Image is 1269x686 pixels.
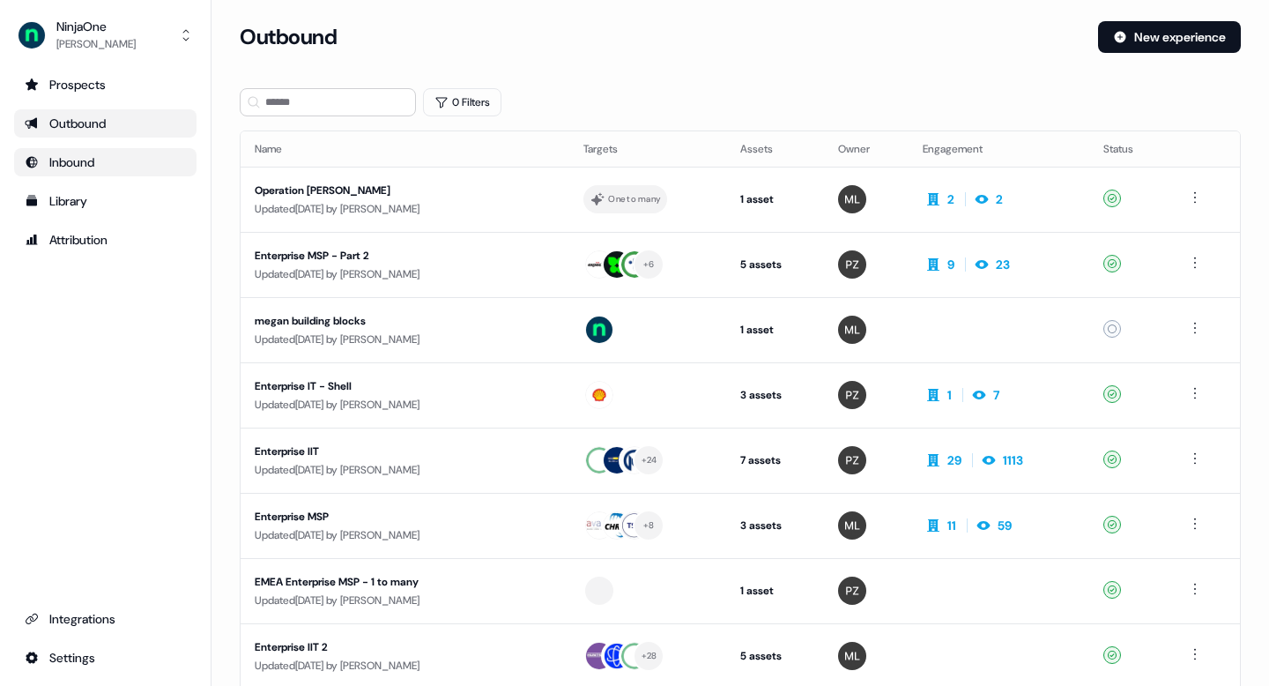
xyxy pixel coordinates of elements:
[25,231,186,249] div: Attribution
[14,71,197,99] a: Go to prospects
[608,191,660,207] div: One to many
[947,256,954,273] div: 9
[14,148,197,176] a: Go to Inbound
[255,443,555,460] div: Enterprise IIT
[255,461,555,479] div: Updated [DATE] by [PERSON_NAME]
[255,657,555,675] div: Updated [DATE] by [PERSON_NAME]
[14,187,197,215] a: Go to templates
[838,316,866,344] img: Megan
[998,517,1012,534] div: 59
[241,131,569,167] th: Name
[726,131,824,167] th: Assets
[1003,451,1023,469] div: 1113
[255,526,555,544] div: Updated [DATE] by [PERSON_NAME]
[423,88,501,116] button: 0 Filters
[569,131,726,167] th: Targets
[838,511,866,540] img: Megan
[643,518,655,533] div: + 8
[14,226,197,254] a: Go to attribution
[255,182,555,199] div: Operation [PERSON_NAME]
[740,582,810,600] div: 1 asset
[255,396,555,414] div: Updated [DATE] by [PERSON_NAME]
[255,377,555,395] div: Enterprise IT - Shell
[740,517,810,534] div: 3 assets
[996,256,1010,273] div: 23
[255,592,555,609] div: Updated [DATE] by [PERSON_NAME]
[255,508,555,526] div: Enterprise MSP
[25,610,186,628] div: Integrations
[909,131,1089,167] th: Engagement
[255,265,555,283] div: Updated [DATE] by [PERSON_NAME]
[255,331,555,348] div: Updated [DATE] by [PERSON_NAME]
[740,386,810,404] div: 3 assets
[740,451,810,469] div: 7 assets
[740,190,810,208] div: 1 asset
[255,573,555,591] div: EMEA Enterprise MSP - 1 to many
[838,577,866,605] img: Petra
[25,649,186,667] div: Settings
[1098,21,1241,53] button: New experience
[947,386,952,404] div: 1
[25,76,186,93] div: Prospects
[996,190,1003,208] div: 2
[240,24,337,50] h3: Outbound
[824,131,908,167] th: Owner
[838,642,866,670] img: Megan
[740,256,810,273] div: 5 assets
[740,321,810,339] div: 1 asset
[838,185,866,213] img: Megan
[14,644,197,672] a: Go to integrations
[14,109,197,138] a: Go to outbound experience
[947,517,956,534] div: 11
[14,605,197,633] a: Go to integrations
[740,647,810,665] div: 5 assets
[25,192,186,210] div: Library
[255,247,555,265] div: Enterprise MSP - Part 2
[993,386,999,404] div: 7
[56,18,136,35] div: NinjaOne
[838,250,866,279] img: Petra
[25,153,186,171] div: Inbound
[838,381,866,409] img: Petra
[947,190,954,208] div: 2
[14,14,197,56] button: NinjaOne[PERSON_NAME]
[255,638,555,656] div: Enterprise IIT 2
[25,115,186,132] div: Outbound
[255,200,555,218] div: Updated [DATE] by [PERSON_NAME]
[56,35,136,53] div: [PERSON_NAME]
[255,312,555,330] div: megan building blocks
[947,451,961,469] div: 29
[643,257,655,272] div: + 6
[838,446,866,474] img: Petra
[1089,131,1171,167] th: Status
[642,648,657,664] div: + 28
[642,452,657,468] div: + 24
